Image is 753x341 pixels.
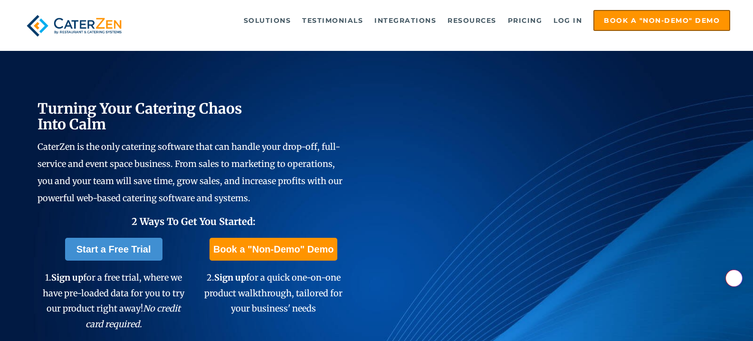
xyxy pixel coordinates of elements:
[593,10,730,31] a: Book a "Non-Demo" Demo
[143,10,730,31] div: Navigation Menu
[214,272,246,283] span: Sign up
[23,10,125,41] img: caterzen
[370,11,441,30] a: Integrations
[51,272,83,283] span: Sign up
[210,238,337,261] a: Book a "Non-Demo" Demo
[38,99,242,133] span: Turning Your Catering Chaos Into Calm
[239,11,296,30] a: Solutions
[38,141,343,204] span: CaterZen is the only catering software that can handle your drop-off, full-service and event spac...
[549,11,587,30] a: Log in
[297,11,368,30] a: Testimonials
[204,272,343,314] span: 2. for a quick one-on-one product walkthrough, tailored for your business' needs
[132,215,256,227] span: 2 Ways To Get You Started:
[668,304,743,331] iframe: Help widget launcher
[43,272,184,329] span: 1. for a free trial, where we have pre-loaded data for you to try our product right away!
[503,11,547,30] a: Pricing
[65,238,162,261] a: Start a Free Trial
[86,303,181,329] em: No credit card required.
[443,11,501,30] a: Resources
